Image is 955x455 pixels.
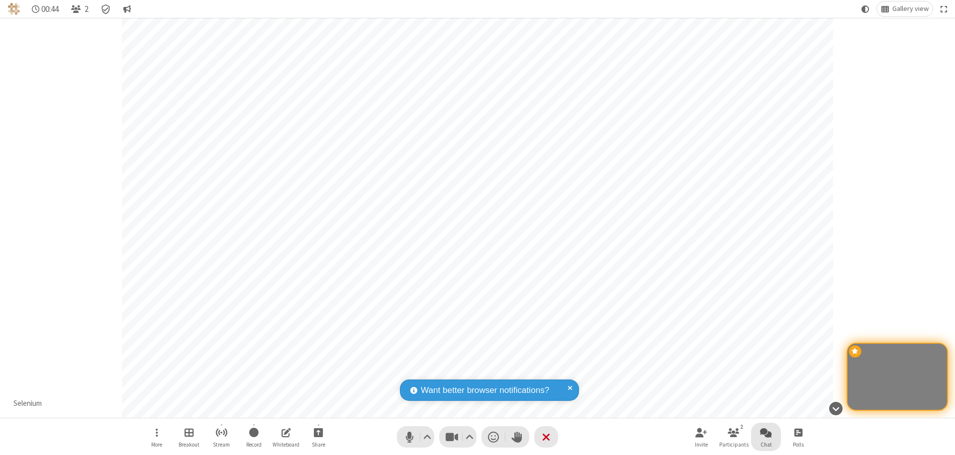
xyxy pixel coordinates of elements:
[273,442,299,448] span: Whiteboard
[246,442,262,448] span: Record
[793,442,804,448] span: Polls
[534,426,558,448] button: End or leave meeting
[10,398,46,409] div: Selenium
[271,423,301,451] button: Open shared whiteboard
[421,426,434,448] button: Audio settings
[858,1,873,16] button: Using system theme
[206,423,236,451] button: Start streaming
[213,442,230,448] span: Stream
[751,423,781,451] button: Open chat
[96,1,115,16] div: Meeting details Encryption enabled
[761,442,772,448] span: Chat
[719,423,749,451] button: Open participant list
[695,442,708,448] span: Invite
[8,3,20,15] img: QA Selenium DO NOT DELETE OR CHANGE
[421,384,549,397] span: Want better browser notifications?
[28,1,63,16] div: Timer
[892,5,929,13] span: Gallery view
[312,442,325,448] span: Share
[303,423,333,451] button: Start sharing
[85,4,89,14] span: 2
[119,1,135,16] button: Conversation
[397,426,434,448] button: Mute (⌘+Shift+A)
[825,396,846,420] button: Hide
[439,426,477,448] button: Stop video (⌘+Shift+V)
[67,1,93,16] button: Open participant list
[481,426,505,448] button: Send a reaction
[505,426,529,448] button: Raise hand
[783,423,813,451] button: Open poll
[179,442,199,448] span: Breakout
[937,1,952,16] button: Fullscreen
[151,442,162,448] span: More
[463,426,477,448] button: Video setting
[719,442,749,448] span: Participants
[738,422,746,431] div: 2
[877,1,933,16] button: Change layout
[41,4,59,14] span: 00:44
[142,423,172,451] button: Open menu
[239,423,269,451] button: Start recording
[686,423,716,451] button: Invite participants (⌘+Shift+I)
[174,423,204,451] button: Manage Breakout Rooms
